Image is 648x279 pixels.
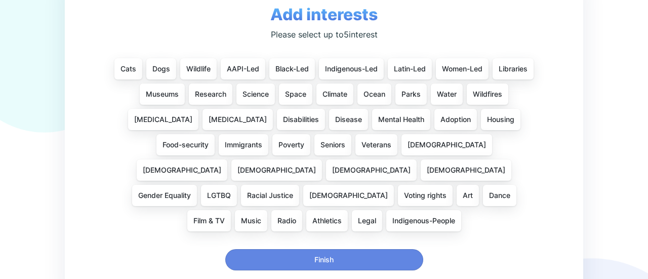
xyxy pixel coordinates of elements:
button: Libraries [493,58,534,79]
span: Veterans [361,140,391,150]
button: Music [235,210,267,231]
span: Finish [314,255,334,265]
span: [DEMOGRAPHIC_DATA] [143,165,221,175]
button: Legal [352,210,382,231]
span: Seniors [320,140,345,150]
button: Adoption [434,109,477,130]
button: Mental Health [372,109,430,130]
span: Museums [146,89,179,99]
span: [DEMOGRAPHIC_DATA] [237,165,316,175]
button: Immigrants [219,134,268,155]
span: Adoption [440,114,471,125]
button: Research [189,84,232,105]
button: [DEMOGRAPHIC_DATA] [401,134,492,155]
span: Disease [335,114,362,125]
button: Poverty [272,134,310,155]
button: Seniors [314,134,351,155]
button: Art [457,185,479,206]
span: Gender Equality [138,190,191,201]
span: Please select up to 5 interest [271,28,378,41]
span: Racial Justice [247,190,293,201]
span: Disabilities [283,114,319,125]
span: Women-Led [442,64,482,74]
button: Cats [114,58,142,79]
span: Libraries [499,64,528,74]
button: [DEMOGRAPHIC_DATA] [137,160,227,181]
button: [MEDICAL_DATA] [202,109,273,130]
button: Housing [481,109,520,130]
span: Space [285,89,306,99]
button: Parks [395,84,427,105]
button: Radio [271,210,302,231]
button: Museums [140,84,185,105]
span: Athletics [312,216,342,226]
span: Food-security [163,140,209,150]
span: [DEMOGRAPHIC_DATA] [408,140,486,150]
span: Add interests [270,5,378,24]
span: Wildfires [473,89,502,99]
span: Dogs [152,64,170,74]
span: Climate [322,89,347,99]
span: Film & TV [193,216,225,226]
button: Black-Led [269,58,315,79]
button: Science [236,84,275,105]
button: [DEMOGRAPHIC_DATA] [303,185,394,206]
button: Wildfires [467,84,508,105]
span: Water [437,89,457,99]
span: [MEDICAL_DATA] [209,114,267,125]
span: [DEMOGRAPHIC_DATA] [309,190,388,201]
span: Parks [401,89,421,99]
span: Wildlife [186,64,211,74]
button: Ocean [357,84,391,105]
button: Gender Equality [132,185,197,206]
span: Immigrants [225,140,262,150]
button: Dance [483,185,516,206]
button: Latin-Led [388,58,432,79]
span: Indigenous-People [392,216,455,226]
span: AAPI-Led [227,64,259,74]
span: [DEMOGRAPHIC_DATA] [332,165,411,175]
span: Poverty [278,140,304,150]
span: Art [463,190,473,201]
button: Water [431,84,463,105]
button: LGTBQ [201,185,237,206]
span: Legal [358,216,376,226]
button: Indigenous-People [386,210,461,231]
button: Voting rights [398,185,453,206]
button: Wildlife [180,58,217,79]
button: Women-Led [436,58,489,79]
span: Science [242,89,269,99]
button: Film & TV [187,210,231,231]
span: [DEMOGRAPHIC_DATA] [427,165,505,175]
span: Latin-Led [394,64,426,74]
span: Cats [120,64,136,74]
button: [DEMOGRAPHIC_DATA] [326,160,417,181]
span: Indigenous-Led [325,64,378,74]
span: Housing [487,114,514,125]
button: Dogs [146,58,176,79]
span: Music [241,216,261,226]
button: Finish [225,249,423,270]
span: Dance [489,190,510,201]
button: Disease [329,109,368,130]
span: Radio [277,216,296,226]
button: [MEDICAL_DATA] [128,109,198,130]
span: Mental Health [378,114,424,125]
button: Disabilities [277,109,325,130]
button: Athletics [306,210,348,231]
button: Indigenous-Led [319,58,384,79]
span: Ocean [363,89,385,99]
button: AAPI-Led [221,58,265,79]
span: Voting rights [404,190,447,201]
span: [MEDICAL_DATA] [134,114,192,125]
button: [DEMOGRAPHIC_DATA] [231,160,322,181]
button: Racial Justice [241,185,299,206]
button: Climate [316,84,353,105]
span: LGTBQ [207,190,231,201]
button: [DEMOGRAPHIC_DATA] [421,160,511,181]
button: Space [279,84,312,105]
span: Black-Led [275,64,309,74]
button: Food-security [156,134,215,155]
button: Veterans [355,134,397,155]
span: Research [195,89,226,99]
